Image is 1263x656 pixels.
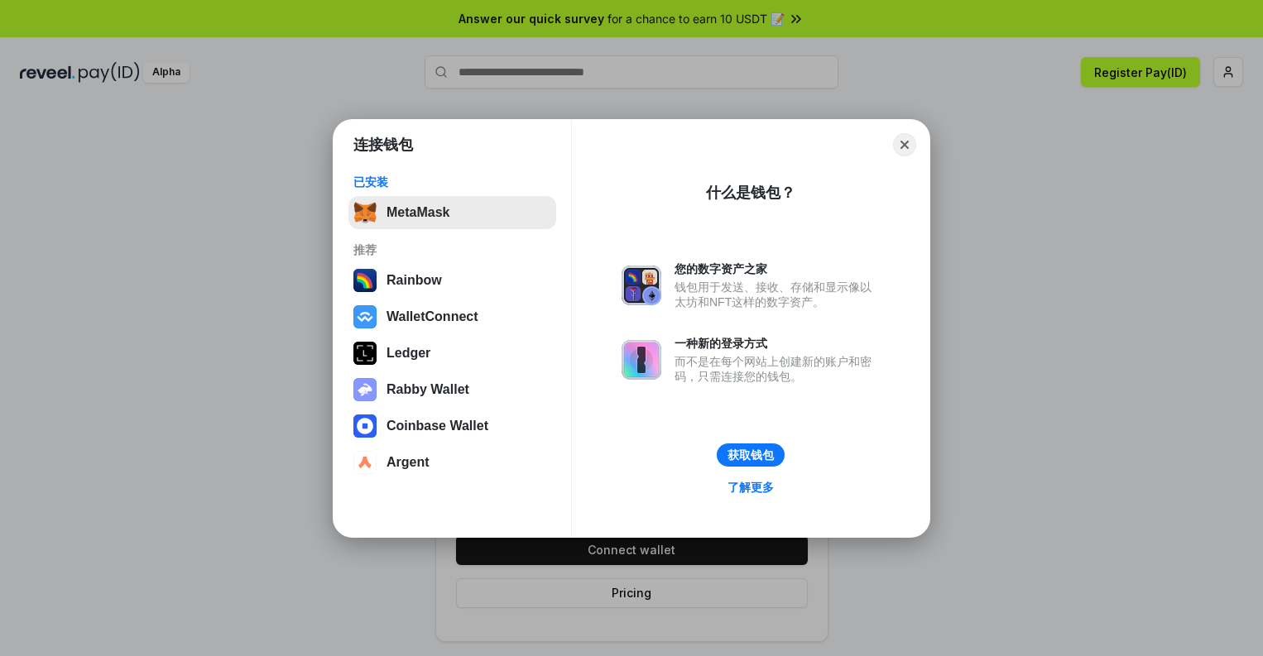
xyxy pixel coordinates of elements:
img: svg+xml,%3Csvg%20width%3D%2228%22%20height%3D%2228%22%20viewBox%3D%220%200%2028%2028%22%20fill%3D... [353,305,377,328]
div: 获取钱包 [728,448,774,462]
button: WalletConnect [348,300,556,333]
img: svg+xml,%3Csvg%20xmlns%3D%22http%3A%2F%2Fwww.w3.org%2F2000%2Fsvg%22%20fill%3D%22none%22%20viewBox... [353,378,377,401]
img: svg+xml,%3Csvg%20xmlns%3D%22http%3A%2F%2Fwww.w3.org%2F2000%2Fsvg%22%20fill%3D%22none%22%20viewBox... [622,266,661,305]
img: svg+xml,%3Csvg%20fill%3D%22none%22%20height%3D%2233%22%20viewBox%3D%220%200%2035%2033%22%20width%... [353,201,377,224]
button: Close [893,133,916,156]
button: MetaMask [348,196,556,229]
img: svg+xml,%3Csvg%20xmlns%3D%22http%3A%2F%2Fwww.w3.org%2F2000%2Fsvg%22%20width%3D%2228%22%20height%3... [353,342,377,365]
div: Rainbow [387,273,442,288]
div: 钱包用于发送、接收、存储和显示像以太坊和NFT这样的数字资产。 [675,280,880,309]
div: 而不是在每个网站上创建新的账户和密码，只需连接您的钱包。 [675,354,880,384]
div: 一种新的登录方式 [675,336,880,351]
a: 了解更多 [718,476,784,498]
img: svg+xml,%3Csvg%20width%3D%2228%22%20height%3D%2228%22%20viewBox%3D%220%200%2028%2028%22%20fill%3D... [353,414,377,438]
div: MetaMask [387,205,449,220]
img: svg+xml,%3Csvg%20width%3D%22120%22%20height%3D%22120%22%20viewBox%3D%220%200%20120%20120%22%20fil... [353,269,377,292]
h1: 连接钱包 [353,135,413,155]
div: 了解更多 [728,480,774,495]
div: 推荐 [353,242,551,257]
div: Ledger [387,346,430,361]
div: 什么是钱包？ [706,183,795,203]
div: Argent [387,455,430,470]
div: 您的数字资产之家 [675,261,880,276]
img: svg+xml,%3Csvg%20width%3D%2228%22%20height%3D%2228%22%20viewBox%3D%220%200%2028%2028%22%20fill%3D... [353,451,377,474]
div: Rabby Wallet [387,382,469,397]
button: Ledger [348,337,556,370]
button: Rainbow [348,264,556,297]
button: 获取钱包 [717,443,785,467]
button: Rabby Wallet [348,373,556,406]
button: Argent [348,446,556,479]
div: Coinbase Wallet [387,419,488,433]
button: Coinbase Wallet [348,409,556,443]
div: 已安装 [353,175,551,189]
div: WalletConnect [387,309,478,324]
img: svg+xml,%3Csvg%20xmlns%3D%22http%3A%2F%2Fwww.w3.org%2F2000%2Fsvg%22%20fill%3D%22none%22%20viewBox... [622,340,661,380]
